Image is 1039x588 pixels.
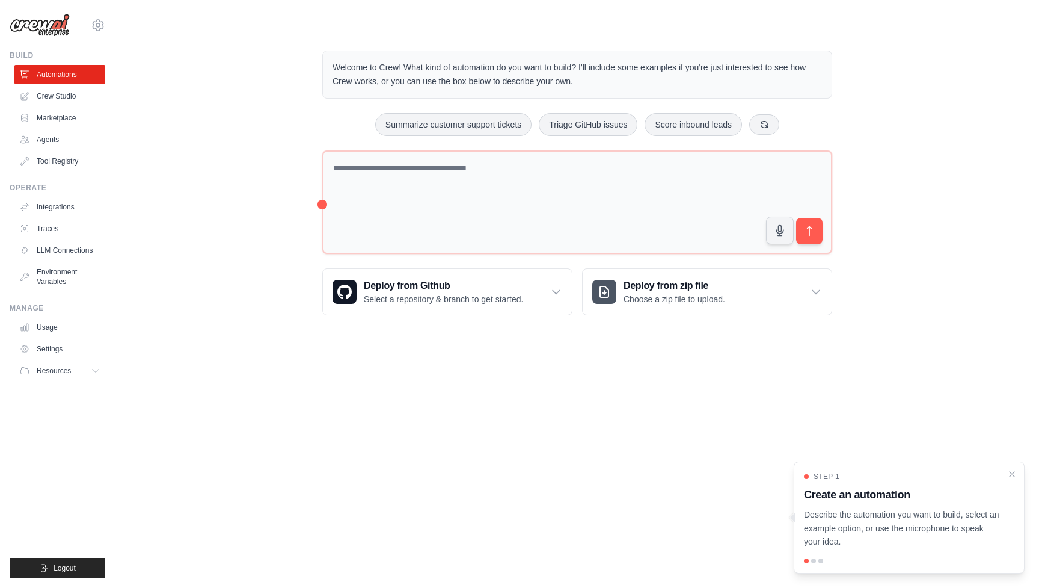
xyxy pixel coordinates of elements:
[14,361,105,380] button: Resources
[979,530,1039,588] iframe: Chat Widget
[364,293,523,305] p: Select a repository & branch to get started.
[10,558,105,578] button: Logout
[14,219,105,238] a: Traces
[37,366,71,376] span: Resources
[624,279,725,293] h3: Deploy from zip file
[10,51,105,60] div: Build
[14,339,105,359] a: Settings
[14,108,105,128] a: Marketplace
[539,113,637,136] button: Triage GitHub issues
[10,14,70,37] img: Logo
[14,241,105,260] a: LLM Connections
[14,152,105,171] a: Tool Registry
[624,293,725,305] p: Choose a zip file to upload.
[14,262,105,291] a: Environment Variables
[14,130,105,149] a: Agents
[10,303,105,313] div: Manage
[14,197,105,217] a: Integrations
[54,563,76,573] span: Logout
[364,279,523,293] h3: Deploy from Github
[14,87,105,106] a: Crew Studio
[375,113,532,136] button: Summarize customer support tickets
[1007,469,1017,479] button: Close walkthrough
[10,183,105,193] div: Operate
[645,113,742,136] button: Score inbound leads
[14,65,105,84] a: Automations
[804,508,1000,549] p: Describe the automation you want to build, select an example option, or use the microphone to spe...
[814,472,839,481] span: Step 1
[333,61,822,88] p: Welcome to Crew! What kind of automation do you want to build? I'll include some examples if you'...
[804,486,1000,503] h3: Create an automation
[14,318,105,337] a: Usage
